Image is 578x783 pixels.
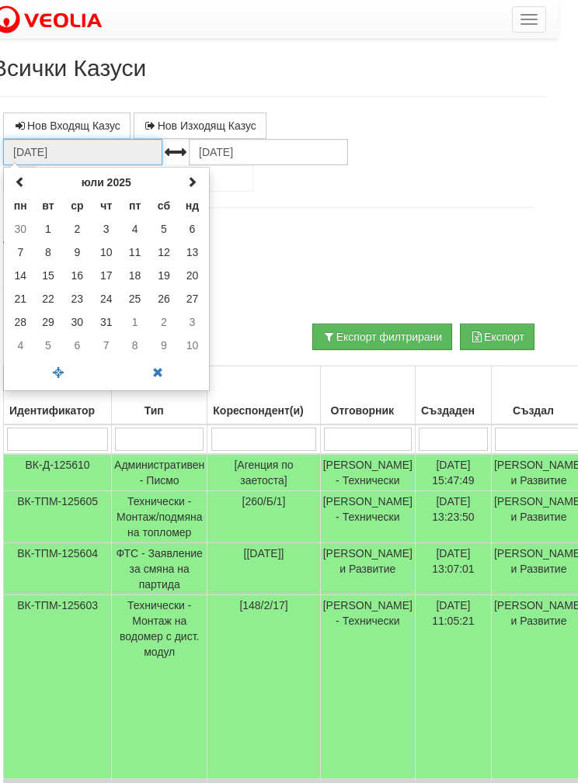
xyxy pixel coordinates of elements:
[179,334,206,357] td: 10
[62,310,92,334] td: 30
[149,241,179,264] td: 12
[149,310,179,334] td: 2
[92,217,120,241] td: 3
[418,400,489,421] div: Създаден
[3,278,534,293] h4: Затворени:
[179,241,206,264] td: 13
[62,287,92,310] td: 23
[7,334,34,357] td: 4
[7,194,34,217] th: пн
[149,194,179,217] th: сб
[6,400,109,421] div: Идентификатор
[62,194,92,217] th: ср
[320,543,415,595] td: [PERSON_NAME] и Развитие
[92,264,120,287] td: 17
[112,491,207,543] td: Технически - Монтаж/подмяна на топломер
[92,287,120,310] td: 24
[149,217,179,241] td: 5
[120,217,149,241] td: 4
[3,113,131,139] a: Нов Входящ Казус
[15,176,26,187] span: Предишен Месец
[114,400,204,421] div: Тип
[7,264,34,287] td: 14
[320,366,415,425] th: Отговорник: No sort applied, activate to apply an ascending sort
[62,217,92,241] td: 2
[36,165,253,192] input: Търсене по Идентификатор, Бл/Вх/Ап, Тип, Описание, Моб. Номер, Имейл, Файл, Коментар,
[415,491,491,543] td: [DATE] 13:23:50
[179,217,206,241] td: 6
[62,264,92,287] td: 16
[4,543,112,595] td: ВК-ТПМ-125604
[62,334,92,357] td: 6
[3,231,534,247] h4: Активни:
[179,264,206,287] td: 20
[92,241,120,264] td: 10
[7,217,34,241] td: 30
[460,324,534,350] button: Експорт
[7,241,34,264] td: 7
[415,595,491,779] td: [DATE] 11:05:21
[120,264,149,287] td: 18
[179,287,206,310] td: 27
[320,491,415,543] td: [PERSON_NAME] - Технически
[244,547,284,560] span: [[DATE]]
[112,543,207,595] td: ФТС - Заявление за смяна на партида
[320,454,415,491] td: [PERSON_NAME] - Технически
[415,543,491,595] td: [DATE] 13:07:01
[120,194,149,217] th: пт
[242,495,286,508] span: [260/Б/1]
[207,366,320,425] th: Кореспондент(и): No sort applied, activate to apply an ascending sort
[7,287,34,310] td: 21
[149,287,179,310] td: 26
[320,595,415,779] td: [PERSON_NAME] - Технически
[34,171,179,194] th: Избери Месец
[323,400,413,421] div: Отговорник
[120,334,149,357] td: 8
[120,310,149,334] td: 1
[120,287,149,310] td: 25
[7,310,34,334] td: 28
[415,366,491,425] th: Създаден: No sort applied, activate to apply an ascending sort
[210,400,317,421] div: Кореспондент(и)
[149,264,179,287] td: 19
[234,459,293,487] span: [Агенция по заетоста]
[34,194,63,217] th: вт
[62,241,92,264] td: 9
[149,334,179,357] td: 9
[112,454,207,491] td: Административен - Писмо
[34,334,63,357] td: 5
[92,334,120,357] td: 7
[34,287,63,310] td: 22
[134,113,266,139] a: Нов Изходящ Казус
[186,176,197,187] span: Следващ Месец
[112,366,207,425] th: Тип: No sort applied, activate to apply an ascending sort
[106,362,208,384] a: Затвори
[179,194,206,217] th: нд
[34,217,63,241] td: 1
[3,255,534,270] h4: Просрочени:
[239,599,287,612] span: [148/2/17]
[4,454,112,491] td: ВК-Д-125610
[3,300,534,316] h4: Важни:
[92,310,120,334] td: 31
[112,595,207,779] td: Технически - Монтаж на водомер с дист. модул
[120,241,149,264] td: 11
[4,595,112,779] td: ВК-ТПМ-125603
[34,264,63,287] td: 15
[4,366,112,425] th: Идентификатор: No sort applied, activate to apply an ascending sort
[415,454,491,491] td: [DATE] 15:47:49
[34,241,63,264] td: 8
[312,324,452,350] button: Експорт филтрирани
[92,194,120,217] th: чт
[179,310,206,334] td: 3
[4,491,112,543] td: ВК-ТПМ-125605
[34,310,63,334] td: 29
[7,362,109,384] a: Сега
